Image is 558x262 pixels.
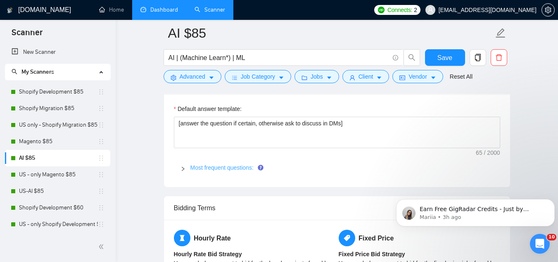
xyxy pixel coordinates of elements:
span: Client [359,72,373,81]
li: Magento $85 [5,133,110,150]
a: US only - Shopify Migration $85 [19,117,98,133]
li: US - only Shopify Development $85 [5,216,110,233]
a: New Scanner [12,44,104,60]
li: New Scanner [5,44,110,60]
li: AI $85 [5,150,110,166]
li: US-AI $85 [5,183,110,200]
span: idcard [399,75,405,81]
span: caret-down [376,75,382,81]
h5: Hourly Rate [174,230,335,246]
span: tag [339,230,355,246]
li: Shopify Development $60 [5,200,110,216]
button: delete [491,49,507,66]
span: edit [495,28,506,38]
iframe: Intercom notifications message [393,182,558,240]
span: caret-down [278,75,284,81]
span: hourglass [174,230,190,246]
button: setting [541,3,555,17]
textarea: Default answer template: [174,117,500,148]
span: My Scanners [21,68,54,75]
b: Hourly Rate Bid Strategy [174,251,242,257]
button: copy [470,49,486,66]
span: holder [98,171,104,178]
span: caret-down [430,75,436,81]
a: Shopify Migration $85 [19,100,98,117]
span: holder [98,221,104,228]
span: holder [98,122,104,128]
span: Job Category [241,72,275,81]
a: US - only Shopify Development $85 [19,216,98,233]
span: folder [302,75,307,81]
a: Shopify Development $60 [19,200,98,216]
a: setting [541,7,555,13]
a: AI $85 [19,150,98,166]
span: info-circle [393,55,398,60]
div: Bidding Terms [174,196,500,220]
button: Save [425,49,465,66]
span: Save [437,53,452,63]
span: 2 [414,5,417,14]
button: userClientcaret-down [342,70,389,83]
span: double-left [98,243,107,251]
span: Advanced [180,72,205,81]
iframe: Intercom live chat [530,234,550,254]
div: Tooltip anchor [257,164,264,171]
img: logo [7,4,13,17]
span: My Scanners [12,68,54,75]
span: holder [98,155,104,161]
span: 10 [547,234,556,240]
span: delete [491,54,507,61]
span: copy [470,54,486,61]
span: holder [98,204,104,211]
button: settingAdvancedcaret-down [164,70,221,83]
span: user [349,75,355,81]
a: searchScanner [195,6,225,13]
li: Shopify Development $85 [5,84,110,100]
button: idcardVendorcaret-down [392,70,443,83]
h5: Fixed Price [339,230,500,246]
b: Fixed Price Bid Strategy [339,251,405,257]
a: dashboardDashboard [140,6,178,13]
span: right [180,166,185,171]
span: user [427,7,433,13]
span: Jobs [311,72,323,81]
span: bars [232,75,237,81]
button: search [404,49,420,66]
div: Most frequent questions: [174,158,500,177]
span: Vendor [408,72,427,81]
span: search [404,54,420,61]
span: holder [98,138,104,145]
span: setting [171,75,176,81]
span: holder [98,188,104,195]
img: upwork-logo.png [378,7,385,13]
li: US - only Magento $85 [5,166,110,183]
li: US only - Shopify Migration $85 [5,117,110,133]
button: folderJobscaret-down [294,70,339,83]
a: Magento $85 [19,133,98,150]
span: caret-down [209,75,214,81]
input: Scanner name... [168,23,494,43]
span: Connects: [387,5,412,14]
span: caret-down [326,75,332,81]
a: homeHome [99,6,124,13]
a: Reset All [450,72,473,81]
a: US - only Magento $85 [19,166,98,183]
span: holder [98,105,104,112]
input: Search Freelance Jobs... [169,53,389,63]
a: Most frequent questions: [190,164,254,171]
a: US-AI $85 [19,183,98,200]
button: barsJob Categorycaret-down [225,70,291,83]
span: search [12,69,17,75]
span: holder [98,89,104,95]
span: Scanner [5,26,49,44]
li: Shopify Migration $85 [5,100,110,117]
label: Default answer template: [174,104,242,113]
a: Shopify Development $85 [19,84,98,100]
